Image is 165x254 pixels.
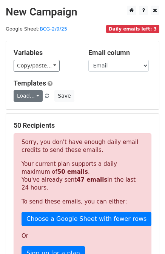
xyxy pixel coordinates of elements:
[22,138,143,154] p: Sorry, you don't have enough daily email credits to send these emails.
[57,168,88,175] strong: 50 emails
[40,26,67,32] a: BCG-2/9/25
[14,60,60,72] a: Copy/paste...
[14,90,43,102] a: Load...
[14,49,77,57] h5: Variables
[106,25,159,33] span: Daily emails left: 3
[22,232,143,240] p: Or
[22,198,143,206] p: To send these emails, you can either:
[77,176,107,183] strong: 47 emails
[6,26,67,32] small: Google Sheet:
[22,160,143,192] p: Your current plan supports a daily maximum of . You've already sent in the last 24 hours.
[127,218,165,254] iframe: Chat Widget
[88,49,152,57] h5: Email column
[106,26,159,32] a: Daily emails left: 3
[22,212,151,226] a: Choose a Google Sheet with fewer rows
[6,6,159,18] h2: New Campaign
[54,90,74,102] button: Save
[14,79,46,87] a: Templates
[14,121,151,130] h5: 50 Recipients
